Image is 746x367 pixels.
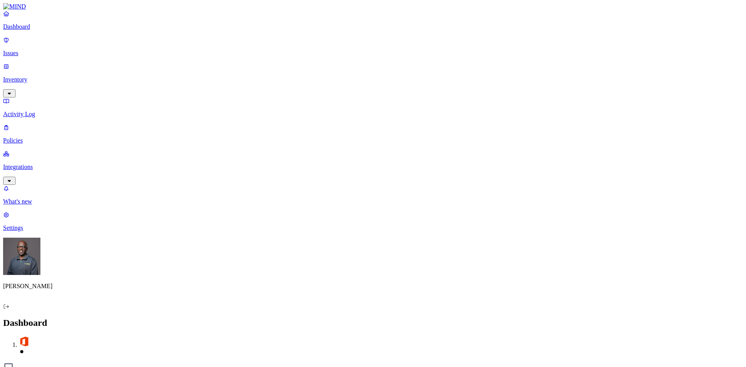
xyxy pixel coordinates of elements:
a: MIND [3,3,743,10]
img: svg%3e [19,336,30,347]
a: Issues [3,37,743,57]
h2: Dashboard [3,318,743,328]
a: Integrations [3,150,743,184]
p: What's new [3,198,743,205]
a: Settings [3,211,743,231]
img: Gregory Thomas [3,238,40,275]
a: Policies [3,124,743,144]
a: Dashboard [3,10,743,30]
img: MIND [3,3,26,10]
p: Settings [3,224,743,231]
p: [PERSON_NAME] [3,283,743,290]
a: Activity Log [3,97,743,118]
a: Inventory [3,63,743,96]
p: Issues [3,50,743,57]
p: Dashboard [3,23,743,30]
p: Integrations [3,163,743,170]
a: What's new [3,185,743,205]
p: Activity Log [3,111,743,118]
p: Policies [3,137,743,144]
p: Inventory [3,76,743,83]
